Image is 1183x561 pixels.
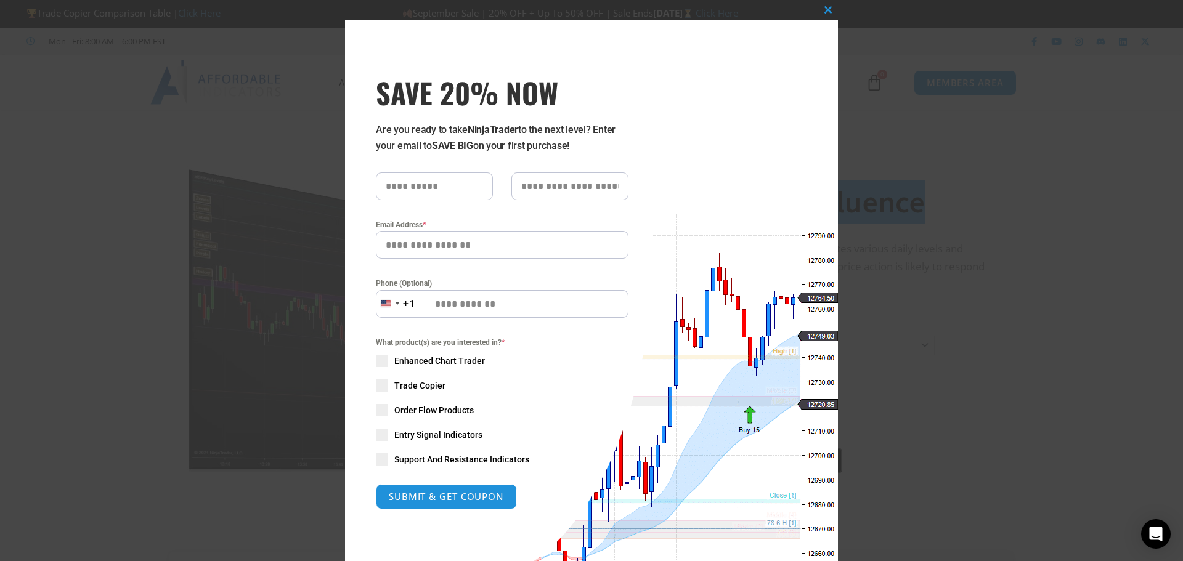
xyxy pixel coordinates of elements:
[376,484,517,509] button: SUBMIT & GET COUPON
[1141,519,1171,549] div: Open Intercom Messenger
[376,404,628,416] label: Order Flow Products
[394,355,485,367] span: Enhanced Chart Trader
[394,453,529,466] span: Support And Resistance Indicators
[376,336,628,349] span: What product(s) are you interested in?
[376,355,628,367] label: Enhanced Chart Trader
[376,122,628,154] p: Are you ready to take to the next level? Enter your email to on your first purchase!
[376,379,628,392] label: Trade Copier
[376,290,415,318] button: Selected country
[376,429,628,441] label: Entry Signal Indicators
[432,140,473,151] strong: SAVE BIG
[394,404,474,416] span: Order Flow Products
[376,75,628,110] span: SAVE 20% NOW
[468,124,518,135] strong: NinjaTrader
[376,453,628,466] label: Support And Resistance Indicators
[376,277,628,289] label: Phone (Optional)
[394,429,482,441] span: Entry Signal Indicators
[376,219,628,231] label: Email Address
[403,296,415,312] div: +1
[394,379,445,392] span: Trade Copier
